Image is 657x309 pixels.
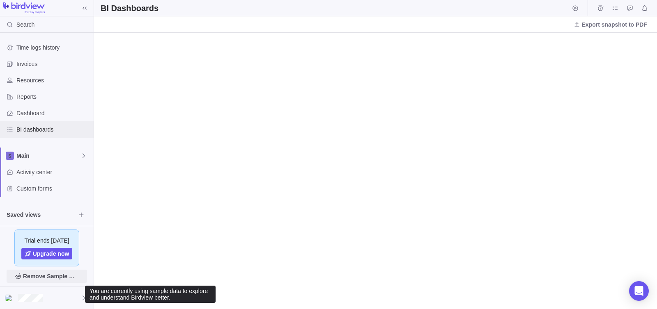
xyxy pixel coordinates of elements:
[101,2,159,14] h2: BI Dashboards
[21,248,73,259] a: Upgrade now
[16,93,90,101] span: Reports
[639,2,650,14] span: Notifications
[570,2,581,14] span: Start timer
[16,43,90,52] span: Time logs history
[90,288,211,301] div: You are currently using sample data to explore and understand Birdview better.
[7,270,87,283] span: Remove Sample Data
[570,19,650,30] span: Export snapshot to PDF
[5,293,15,303] div: Frank Bos
[16,76,90,84] span: Resources
[16,20,34,29] span: Search
[16,60,90,68] span: Invoices
[5,295,15,301] img: Show
[3,2,45,14] img: logo
[16,168,90,176] span: Activity center
[16,109,90,117] span: Dashboard
[23,271,79,281] span: Remove Sample Data
[624,2,636,14] span: Approval requests
[25,236,69,245] span: Trial ends [DATE]
[76,209,87,220] span: Browse views
[595,6,606,13] a: Time logs
[629,281,649,301] div: Open Intercom Messenger
[639,6,650,13] a: Notifications
[582,20,647,29] span: Export snapshot to PDF
[595,2,606,14] span: Time logs
[624,6,636,13] a: Approval requests
[7,211,76,219] span: Saved views
[16,184,90,193] span: Custom forms
[609,6,621,13] a: My assignments
[609,2,621,14] span: My assignments
[16,152,80,160] span: Main
[33,250,69,258] span: Upgrade now
[16,125,90,134] span: BI dashboards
